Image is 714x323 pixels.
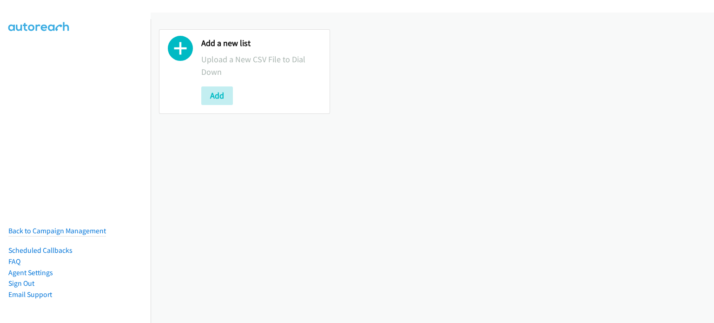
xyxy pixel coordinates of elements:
a: Sign Out [8,279,34,288]
h2: Add a new list [201,38,321,49]
p: Upload a New CSV File to Dial Down [201,53,321,78]
button: Add [201,86,233,105]
a: Scheduled Callbacks [8,246,73,255]
a: Agent Settings [8,268,53,277]
a: Email Support [8,290,52,299]
a: Back to Campaign Management [8,226,106,235]
a: FAQ [8,257,20,266]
